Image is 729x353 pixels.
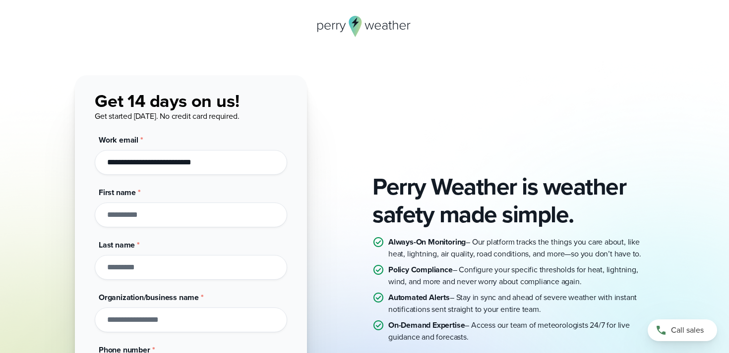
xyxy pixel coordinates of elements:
[99,134,138,146] span: Work email
[388,264,654,288] p: – Configure your specific thresholds for heat, lightning, wind, and more and never worry about co...
[388,319,654,343] p: – Access our team of meteorologists 24/7 for live guidance and forecasts.
[372,173,654,228] h2: Perry Weather is weather safety made simple.
[388,264,453,275] strong: Policy Compliance
[95,88,240,114] span: Get 14 days on us!
[648,319,717,341] a: Call sales
[99,292,199,303] span: Organization/business name
[388,292,654,315] p: – Stay in sync and ahead of severe weather with instant notifications sent straight to your entir...
[388,236,654,260] p: – Our platform tracks the things you care about, like heat, lightning, air quality, road conditio...
[388,319,465,331] strong: On-Demand Expertise
[99,239,135,251] span: Last name
[671,324,704,336] span: Call sales
[99,187,136,198] span: First name
[388,292,450,303] strong: Automated Alerts
[388,236,466,248] strong: Always-On Monitoring
[95,110,239,122] span: Get started [DATE]. No credit card required.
